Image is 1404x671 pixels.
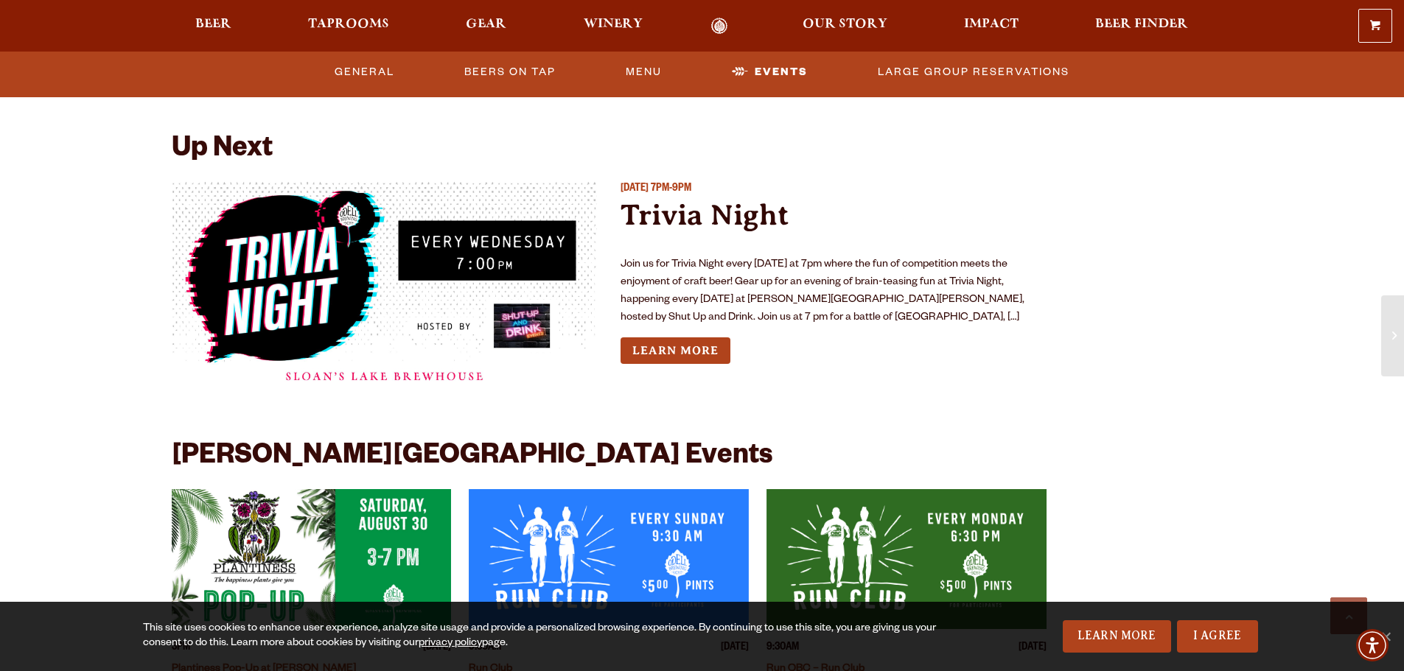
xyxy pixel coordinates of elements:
[1356,629,1389,661] div: Accessibility Menu
[620,55,668,89] a: Menu
[964,18,1019,30] span: Impact
[186,18,241,35] a: Beer
[954,18,1028,35] a: Impact
[1095,18,1188,30] span: Beer Finder
[726,55,814,89] a: Events
[458,55,562,89] a: Beers On Tap
[1177,620,1258,653] a: I Agree
[308,18,389,30] span: Taprooms
[172,182,598,395] a: View event details
[456,18,516,35] a: Gear
[793,18,897,35] a: Our Story
[651,183,691,195] span: 7PM-9PM
[1063,620,1171,653] a: Learn More
[143,622,941,651] div: This site uses cookies to enhance user experience, analyze site usage and provide a personalized ...
[419,638,482,650] a: privacy policy
[766,489,1047,629] a: View event details
[329,55,400,89] a: General
[621,183,649,195] span: [DATE]
[621,337,730,365] a: Learn more about Trivia Night
[1086,18,1198,35] a: Beer Finder
[574,18,652,35] a: Winery
[195,18,231,30] span: Beer
[172,135,273,167] h2: Up Next
[1330,597,1367,634] a: Scroll to top
[172,489,452,629] a: View event details
[469,489,749,629] a: View event details
[621,256,1047,327] p: Join us for Trivia Night every [DATE] at 7pm where the fun of competition meets the enjoyment of ...
[803,18,887,30] span: Our Story
[621,198,789,231] a: Trivia Night
[466,18,506,30] span: Gear
[172,442,772,474] h2: [PERSON_NAME][GEOGRAPHIC_DATA] Events
[872,55,1075,89] a: Large Group Reservations
[584,18,643,30] span: Winery
[298,18,399,35] a: Taprooms
[692,18,747,35] a: Odell Home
